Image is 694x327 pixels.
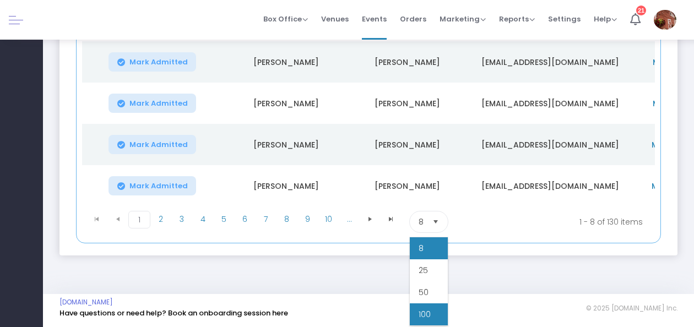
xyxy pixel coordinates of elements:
kendo-pager-info: 1 - 8 of 130 items [557,211,643,233]
span: 100 [419,309,431,320]
span: Reports [499,14,535,24]
span: Settings [548,5,581,33]
span: Go to the next page [366,215,375,224]
span: Page 1 [128,211,150,228]
span: Marketing [440,14,486,24]
span: © 2025 [DOMAIN_NAME] Inc. [586,304,677,313]
span: Go to the last page [387,215,395,224]
span: Help [594,14,617,24]
div: 21 [636,6,646,15]
span: 8 [419,216,424,227]
td: [PERSON_NAME] [225,41,346,83]
td: [PERSON_NAME] [225,124,346,165]
button: Select [428,211,443,232]
a: [DOMAIN_NAME] [59,298,113,307]
span: Mark Admitted [129,140,188,149]
button: Mark Admitted [109,52,197,72]
span: 8 [419,243,424,254]
button: Mark Admitted [109,94,197,113]
span: Page 2 [150,211,171,227]
span: 50 [419,287,429,298]
span: Page 5 [213,211,234,227]
td: [EMAIL_ADDRESS][DOMAIN_NAME] [468,41,633,83]
span: Mark Admitted [129,99,188,108]
td: [EMAIL_ADDRESS][DOMAIN_NAME] [468,83,633,124]
button: Mark Admitted [109,176,197,195]
td: [EMAIL_ADDRESS][DOMAIN_NAME] [468,165,633,206]
span: Page 11 [339,211,360,227]
span: Go to the next page [360,211,381,227]
td: [PERSON_NAME] [346,83,468,124]
span: Orders [400,5,426,33]
span: Mark Admitted [129,58,188,67]
span: Events [362,5,387,33]
span: Go to the last page [381,211,402,227]
button: Mark Admitted [109,135,197,154]
span: Box Office [263,14,308,24]
td: [PERSON_NAME] [225,165,346,206]
span: Venues [321,5,349,33]
span: 25 [419,265,428,276]
span: Page 7 [255,211,276,227]
span: Page 9 [297,211,318,227]
span: Page 4 [192,211,213,227]
td: [PERSON_NAME] [346,41,468,83]
td: [EMAIL_ADDRESS][DOMAIN_NAME] [468,124,633,165]
td: [PERSON_NAME] [346,165,468,206]
span: Page 10 [318,211,339,227]
span: Page 8 [276,211,297,227]
span: Page 3 [171,211,192,227]
a: Have questions or need help? Book an onboarding session here [59,308,288,318]
span: Mark Admitted [129,182,188,190]
td: [PERSON_NAME] [225,83,346,124]
span: Page 6 [234,211,255,227]
td: [PERSON_NAME] [346,124,468,165]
